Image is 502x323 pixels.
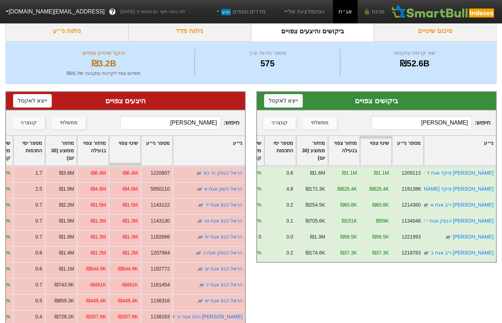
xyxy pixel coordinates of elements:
div: 0.2 [286,249,293,257]
div: ₪1.9M [59,185,74,193]
div: קונצרני [272,119,288,127]
div: ₪743.9K [55,281,74,289]
div: ₪59K [376,217,389,225]
div: 1209113 [402,169,421,177]
div: ₪60.8K [340,201,357,209]
a: הראל הנפ אגח יח [205,234,242,240]
a: [PERSON_NAME] [453,234,493,240]
img: tase link [197,297,204,305]
a: [PERSON_NAME] ריב אגח ב [431,250,493,256]
span: חיפוש : [371,116,490,130]
button: ממשלתי [52,116,86,129]
div: 1161454 [151,281,170,289]
div: ממשלתי [60,119,78,127]
img: tase link [195,250,202,257]
span: חדש [221,9,231,15]
div: 1192772 [151,265,170,273]
a: מדדים נוספיםחדש [212,5,268,19]
div: היצעים צפויים [13,95,238,106]
div: ₪174.6K [306,249,325,257]
img: tase link [197,202,204,209]
div: -₪644.9K [85,265,106,273]
div: 4.8 [286,185,293,193]
img: tase link [197,265,204,273]
div: 1207984 [151,249,170,257]
div: Toggle SortBy [173,136,245,165]
a: הסימולציות שלי [280,5,327,19]
div: -₪491K [121,281,138,289]
div: 0.0 [286,233,293,241]
div: Toggle SortBy [77,136,108,165]
a: הראל הנפ אגח יז [206,282,242,288]
div: 0.7 [35,201,42,209]
div: Toggle SortBy [264,136,296,165]
div: 0.7 [35,281,42,289]
button: קונצרני [263,116,296,129]
div: ₪1.1M [342,169,357,177]
div: ₪151K [342,217,357,225]
div: -₪6.4M [89,169,106,177]
a: הראל הנפ אגח יא [205,298,242,303]
div: Toggle SortBy [424,136,496,165]
div: ₪728.2K [55,313,74,321]
a: הראל הנפ אגח יד [205,202,242,208]
div: 0.7 [35,233,42,241]
a: הראל הנפק נד כא [203,170,242,176]
input: 232 רשומות... [371,116,472,130]
div: -₪1.2M [121,249,138,257]
div: 1.7 [35,169,42,177]
div: ₪826.4K [369,185,389,193]
img: tase link [445,234,452,241]
div: 1182666 [151,233,170,241]
div: 0.7 [35,217,42,225]
div: 1136316 [151,297,170,305]
div: 0.5 [35,297,42,305]
img: tase link [198,281,205,289]
div: Toggle SortBy [296,136,328,165]
div: -₪448.4K [85,297,106,305]
div: Toggle SortBy [13,136,45,165]
div: 1214360 [402,201,421,209]
div: 0.8 [35,249,42,257]
div: ₪705.6K [306,217,325,225]
img: tase link [195,170,202,177]
div: 1143122 [151,201,170,209]
div: ₪859.3K [55,297,74,305]
div: ₪1.1M [374,169,389,177]
div: ₪1.1M [59,265,74,273]
div: ניתוח מדד [128,21,251,42]
a: [PERSON_NAME] הנפ אגח יב [177,314,242,319]
button: ייצא לאקסל [264,94,303,108]
div: -₪1.3M [89,217,106,225]
div: 1134048 [402,217,421,225]
div: -₪1.2M [89,249,106,257]
a: הראל השק אגח א [204,186,242,192]
a: הראל הנפ אגח יט [205,266,242,272]
a: הראל הנפ אגח טו [205,218,242,224]
div: מספר ניירות ערך [197,49,338,57]
div: 0 [258,233,261,241]
img: SmartBull [390,5,496,19]
div: 0.2 [286,201,293,209]
div: ₪826.4K [338,185,357,193]
div: -₪307.8K [85,313,106,321]
div: 0.4 [35,313,42,321]
a: [PERSON_NAME] ריב אגח א [430,202,493,208]
div: שווי קרנות עוקבות [342,49,487,57]
div: Toggle SortBy [328,136,359,165]
div: 575 [197,57,338,70]
div: ₪1.8M [59,233,74,241]
div: -₪1.5M [89,201,106,209]
div: ₪172.3K [306,185,325,193]
img: tase link [423,250,430,257]
img: tase link [196,186,203,193]
div: ₪56.5K [340,233,357,241]
div: ₪56.5K [372,233,389,241]
div: ₪254.5K [306,201,325,209]
input: 343 רשומות... [120,116,221,130]
span: חיפוש : [120,116,239,130]
a: [PERSON_NAME] פיקד [PERSON_NAME] [399,186,494,192]
div: -₪307.8K [117,313,138,321]
div: תשלום צפוי לקרנות עוקבות : ₪35.7M [15,70,193,77]
div: 1191386 [402,185,421,193]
